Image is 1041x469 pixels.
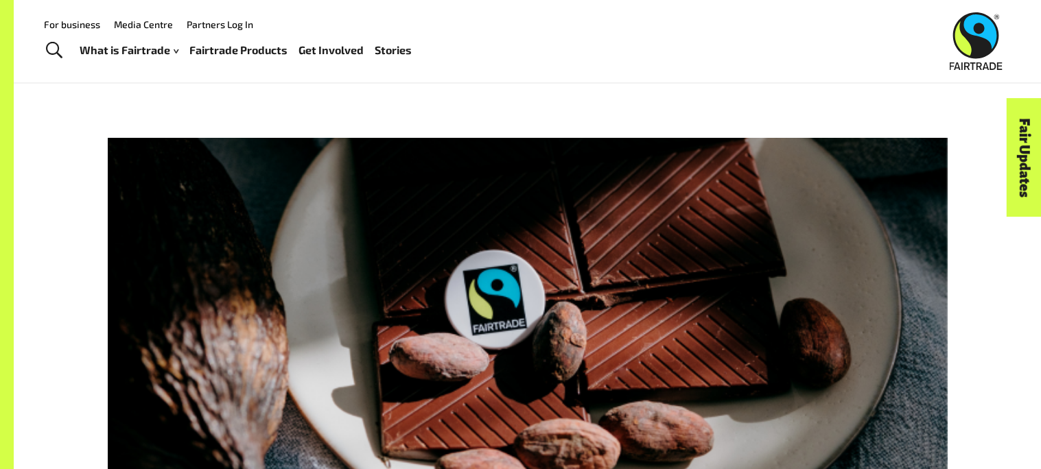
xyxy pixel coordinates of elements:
[44,19,100,30] a: For business
[189,40,288,60] a: Fairtrade Products
[299,40,364,60] a: Get Involved
[37,34,71,68] a: Toggle Search
[80,40,178,60] a: What is Fairtrade
[114,19,173,30] a: Media Centre
[950,12,1003,70] img: Fairtrade Australia New Zealand logo
[375,40,412,60] a: Stories
[187,19,253,30] a: Partners Log In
